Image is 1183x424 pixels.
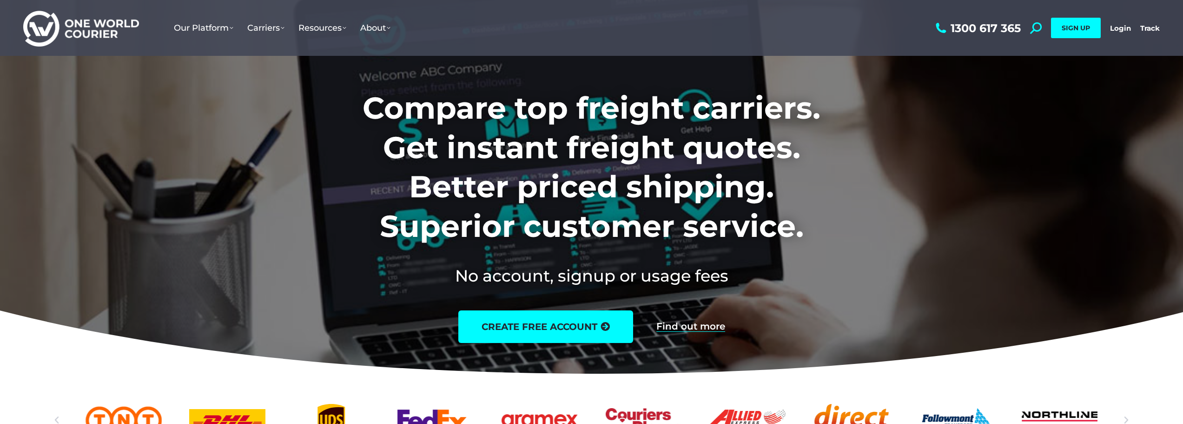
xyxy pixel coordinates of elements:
img: One World Courier [23,9,139,47]
h1: Compare top freight carriers. Get instant freight quotes. Better priced shipping. Superior custom... [301,88,882,246]
a: Track [1140,24,1160,33]
span: Carriers [247,23,284,33]
a: Find out more [656,322,725,332]
a: About [353,13,397,42]
a: SIGN UP [1051,18,1101,38]
a: 1300 617 365 [933,22,1021,34]
span: About [360,23,390,33]
a: Login [1110,24,1131,33]
span: SIGN UP [1062,24,1090,32]
a: Carriers [240,13,291,42]
span: Resources [298,23,346,33]
a: Our Platform [167,13,240,42]
h2: No account, signup or usage fees [301,264,882,287]
a: create free account [458,310,633,343]
a: Resources [291,13,353,42]
span: Our Platform [174,23,233,33]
